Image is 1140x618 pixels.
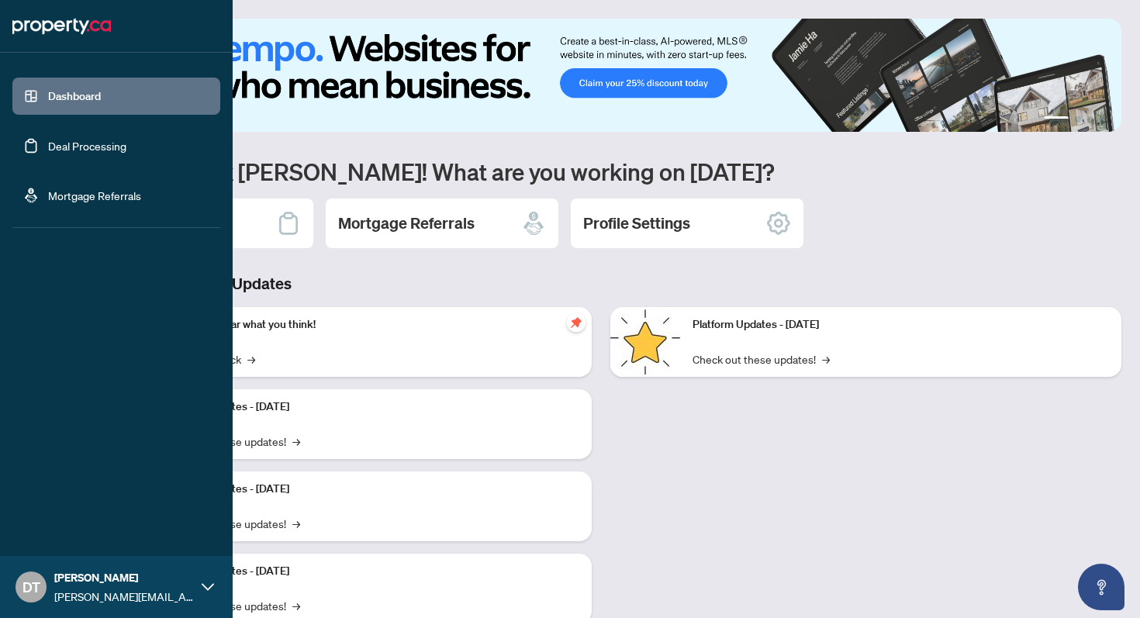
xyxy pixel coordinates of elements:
[48,139,126,153] a: Deal Processing
[583,212,690,234] h2: Profile Settings
[163,316,579,333] p: We want to hear what you think!
[1100,116,1106,123] button: 4
[54,588,194,605] span: [PERSON_NAME][EMAIL_ADDRESS][DOMAIN_NAME]
[1087,116,1093,123] button: 3
[163,563,579,580] p: Platform Updates - [DATE]
[292,597,300,614] span: →
[292,433,300,450] span: →
[1044,116,1069,123] button: 1
[292,515,300,532] span: →
[693,316,1109,333] p: Platform Updates - [DATE]
[338,212,475,234] h2: Mortgage Referrals
[54,569,194,586] span: [PERSON_NAME]
[48,188,141,202] a: Mortgage Referrals
[163,481,579,498] p: Platform Updates - [DATE]
[163,399,579,416] p: Platform Updates - [DATE]
[822,350,830,368] span: →
[1078,564,1124,610] button: Open asap
[81,273,1121,295] h3: Brokerage & Industry Updates
[247,350,255,368] span: →
[81,157,1121,186] h1: Welcome back [PERSON_NAME]! What are you working on [DATE]?
[81,19,1121,132] img: Slide 0
[48,89,101,103] a: Dashboard
[22,576,40,598] span: DT
[12,14,111,39] img: logo
[610,307,680,377] img: Platform Updates - June 23, 2025
[1075,116,1081,123] button: 2
[567,313,586,332] span: pushpin
[693,350,830,368] a: Check out these updates!→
